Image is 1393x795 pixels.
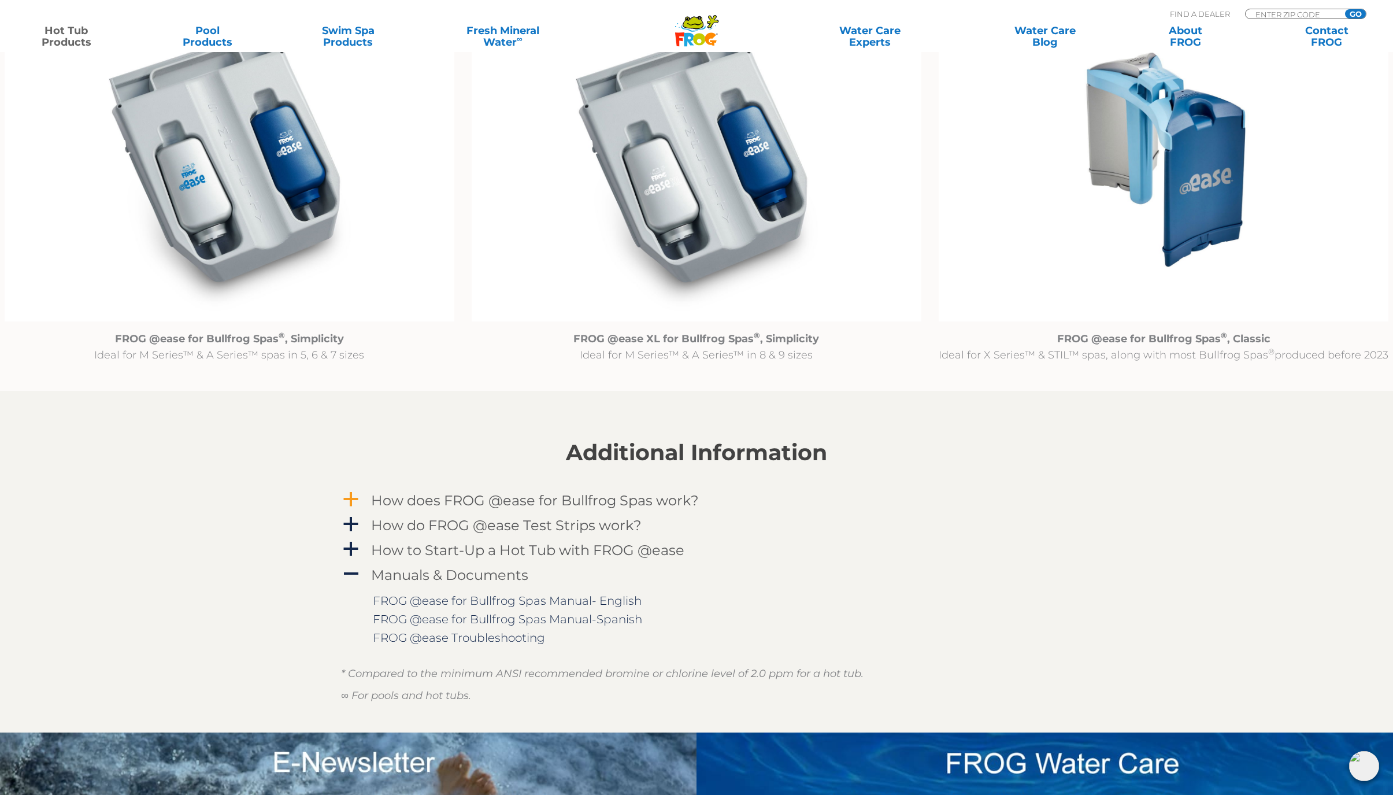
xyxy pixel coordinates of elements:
h4: How to Start-Up a Hot Tub with FROG @ease [371,542,684,558]
sup: ® [754,331,760,340]
sup: ∞ [517,34,523,43]
a: FROG @ease for Bullfrog Spas Manual- English [373,594,642,608]
sup: ® [1268,347,1275,356]
span: a [342,516,360,533]
p: Ideal for M Series™ & A Series™ spas in 5, 6 & 7 sizes [5,331,454,363]
strong: FROG @ease XL for Bullfrog Spas , Simplicity [573,332,819,345]
h4: How does FROG @ease for Bullfrog Spas work? [371,493,699,508]
sup: ® [279,331,285,340]
a: A Manuals & Documents [341,564,1052,586]
strong: FROG @ease for Bullfrog Spas , Simplicity [115,332,344,345]
span: a [342,541,360,558]
a: PoolProducts [153,25,262,48]
em: ∞ For pools and hot tubs. [341,689,471,702]
a: FROG @ease for Bullfrog Spas Manual-Spanish [373,612,642,626]
p: Ideal for M Series™ & A Series™ in 8 & 9 sizes [472,331,921,363]
a: Swim SpaProducts [294,25,403,48]
span: A [342,565,360,583]
input: Zip Code Form [1254,9,1332,19]
h2: Additional Information [341,440,1052,465]
em: * Compared to the minimum ANSI recommended bromine or chlorine level of 2.0 ppm for a hot tub. [341,667,864,680]
a: ContactFROG [1272,25,1381,48]
h4: Manuals & Documents [371,567,528,583]
p: Ideal for X Series™ & STIL™ spas, along with most Bullfrog Spas produced before 2023 [939,331,1388,363]
a: Water CareExperts [781,25,959,48]
a: Water CareBlog [990,25,1100,48]
a: a How does FROG @ease for Bullfrog Spas work? [341,490,1052,511]
img: openIcon [1349,751,1379,781]
h4: How do FROG @ease Test Strips work? [371,517,642,533]
a: Fresh MineralWater∞ [434,25,571,48]
input: GO [1345,9,1366,19]
a: Hot TubProducts [12,25,121,48]
strong: FROG @ease for Bullfrog Spas , Classic [1057,332,1270,345]
p: Find A Dealer [1170,9,1230,19]
sup: ® [1221,331,1227,340]
a: AboutFROG [1131,25,1241,48]
a: a How do FROG @ease Test Strips work? [341,515,1052,536]
a: FROG @ease Troubleshooting [373,631,545,645]
a: a How to Start-Up a Hot Tub with FROG @ease [341,539,1052,561]
span: a [342,491,360,508]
